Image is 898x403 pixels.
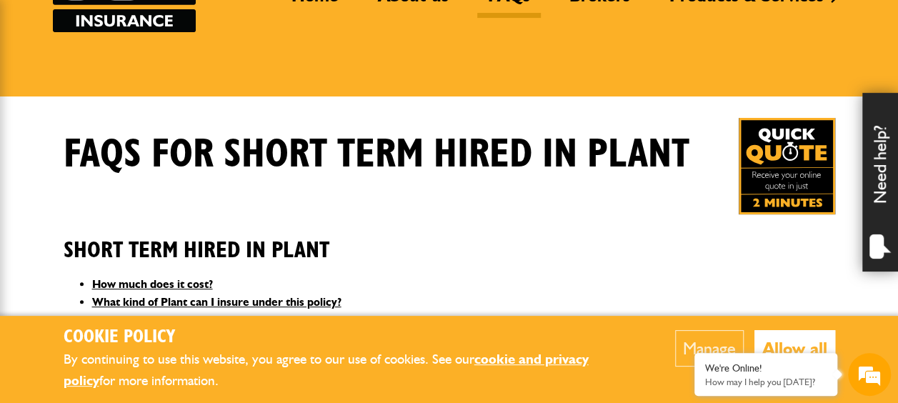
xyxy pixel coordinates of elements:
[92,277,213,291] a: How much does it cost?
[705,377,827,387] p: How may I help you today?
[754,330,835,367] button: Allow all
[64,327,632,349] h2: Cookie Policy
[739,118,835,214] img: Quick Quote
[92,295,341,309] a: What kind of Plant can I insure under this policy?
[64,351,589,389] a: cookie and privacy policy
[705,362,827,374] div: We're Online!
[64,131,689,179] h1: FAQS for Short Term Hired In Plant
[862,93,898,272] div: Need help?
[675,330,744,367] button: Manage
[92,314,196,327] a: What does it Cover?
[64,349,632,392] p: By continuing to use this website, you agree to our use of cookies. See our for more information.
[64,215,835,264] h2: Short Term Hired In Plant
[739,118,835,214] a: Get your insurance quote in just 2-minutes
